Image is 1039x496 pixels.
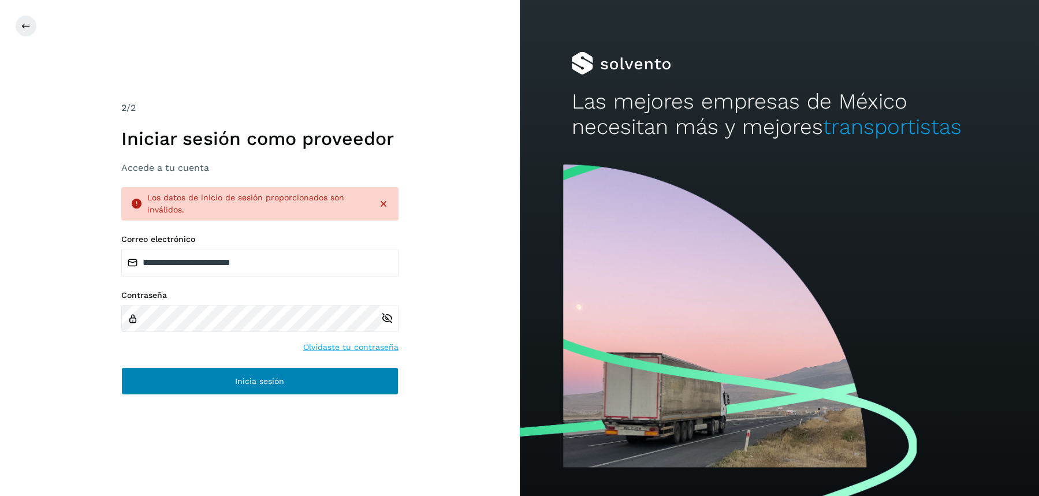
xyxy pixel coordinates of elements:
[121,102,126,113] span: 2
[121,290,399,300] label: Contraseña
[121,234,399,244] label: Correo electrónico
[822,114,961,139] span: transportistas
[303,341,399,353] a: Olvidaste tu contraseña
[147,192,368,216] div: Los datos de inicio de sesión proporcionados son inválidos.
[235,377,284,385] span: Inicia sesión
[121,101,399,115] div: /2
[121,162,399,173] h3: Accede a tu cuenta
[571,89,987,140] h2: Las mejores empresas de México necesitan más y mejores
[121,367,399,395] button: Inicia sesión
[121,128,399,150] h1: Iniciar sesión como proveedor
